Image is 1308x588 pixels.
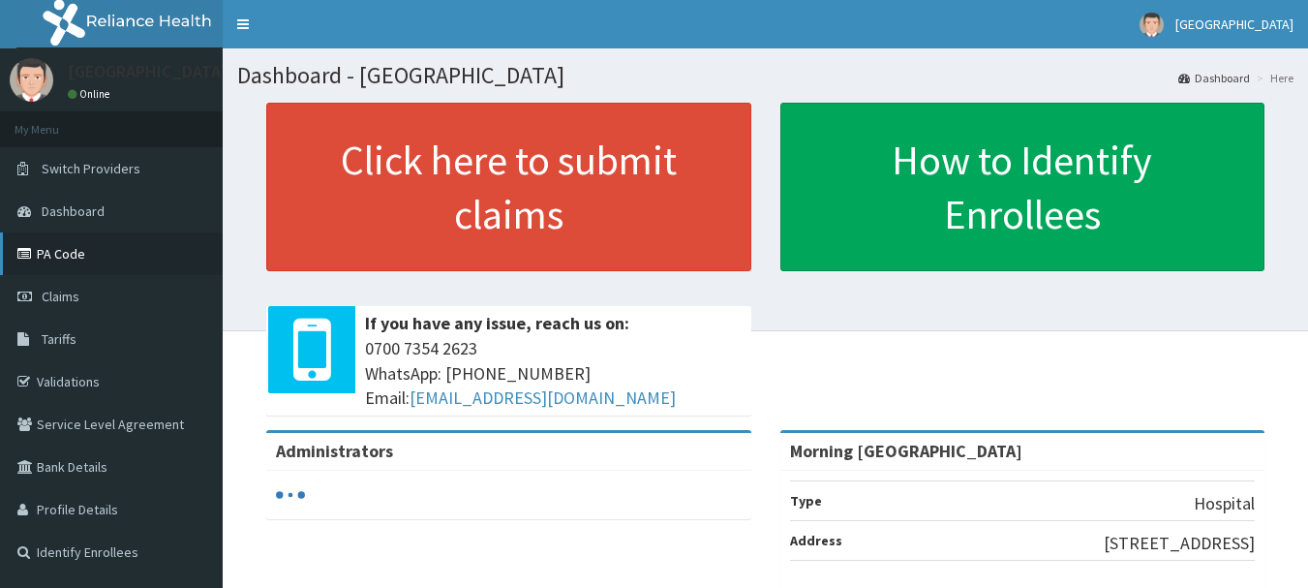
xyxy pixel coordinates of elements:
[365,336,742,411] span: 0700 7354 2623 WhatsApp: [PHONE_NUMBER] Email:
[1140,13,1164,37] img: User Image
[276,480,305,510] svg: audio-loading
[237,63,1293,88] h1: Dashboard - [GEOGRAPHIC_DATA]
[1104,531,1255,556] p: [STREET_ADDRESS]
[1252,70,1293,86] li: Here
[42,288,79,305] span: Claims
[1175,15,1293,33] span: [GEOGRAPHIC_DATA]
[790,532,842,549] b: Address
[68,63,228,80] p: [GEOGRAPHIC_DATA]
[790,440,1022,462] strong: Morning [GEOGRAPHIC_DATA]
[10,58,53,102] img: User Image
[790,492,822,510] b: Type
[1178,70,1250,86] a: Dashboard
[266,103,751,271] a: Click here to submit claims
[42,160,140,177] span: Switch Providers
[42,330,76,348] span: Tariffs
[1194,491,1255,516] p: Hospital
[365,312,629,334] b: If you have any issue, reach us on:
[68,87,114,101] a: Online
[780,103,1265,271] a: How to Identify Enrollees
[276,440,393,462] b: Administrators
[42,202,105,220] span: Dashboard
[410,387,676,409] a: [EMAIL_ADDRESS][DOMAIN_NAME]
